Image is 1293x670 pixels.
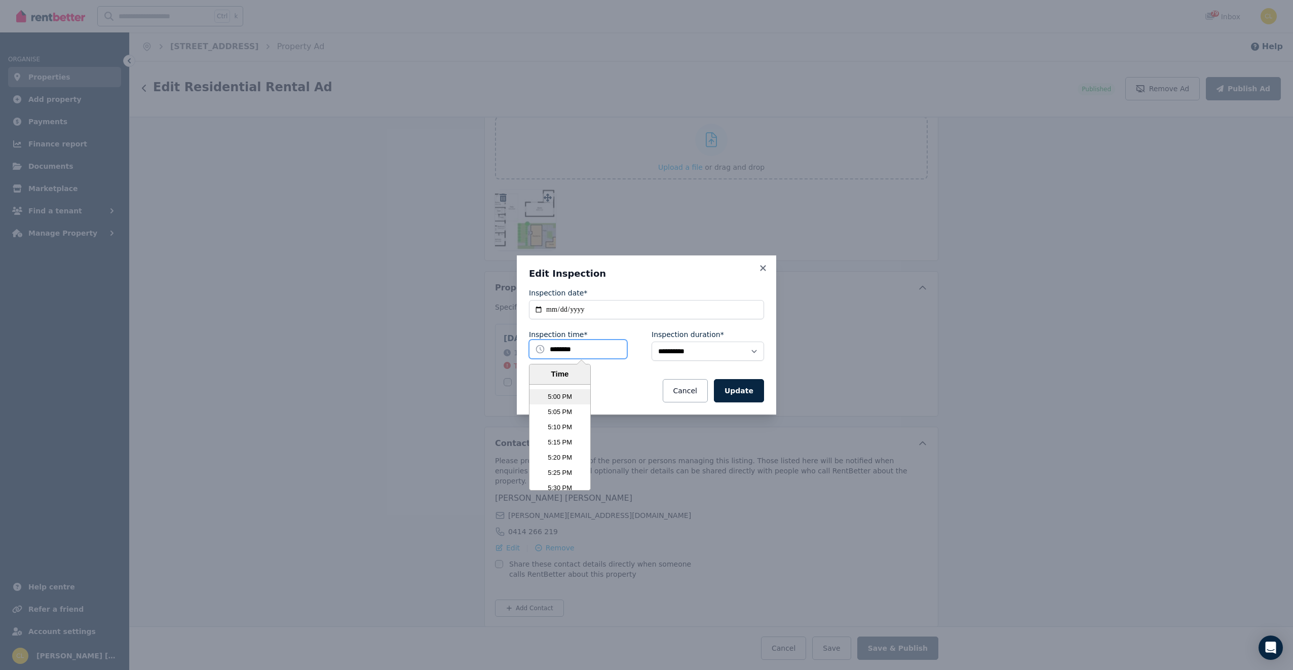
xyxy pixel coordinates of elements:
label: Inspection duration* [652,329,724,340]
li: 5:05 PM [529,404,590,420]
button: Cancel [663,379,708,402]
li: 5:00 PM [529,389,590,404]
div: Time [532,368,588,380]
ul: Time [529,385,590,491]
div: Open Intercom Messenger [1259,636,1283,660]
label: Inspection time* [529,329,587,340]
li: 5:25 PM [529,465,590,480]
button: Update [714,379,764,402]
li: 5:20 PM [529,450,590,465]
label: Inspection date* [529,288,587,298]
li: 5:30 PM [529,480,590,496]
li: 5:10 PM [529,420,590,435]
h3: Edit Inspection [529,268,764,280]
li: 5:15 PM [529,435,590,450]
